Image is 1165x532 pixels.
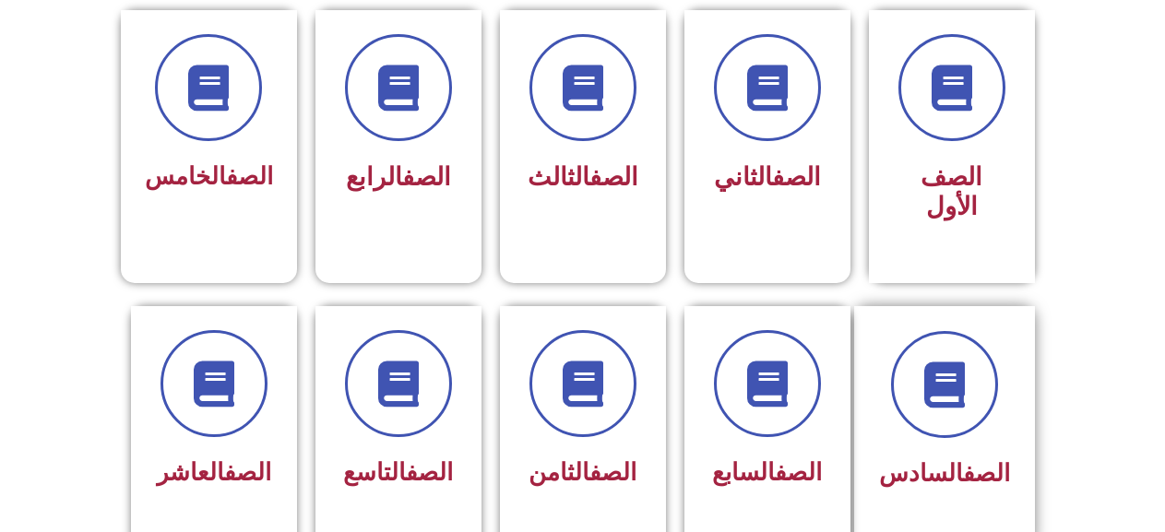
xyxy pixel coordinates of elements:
[921,162,982,221] span: الصف الأول
[963,459,1010,487] a: الصف
[529,458,636,486] span: الثامن
[775,458,822,486] a: الصف
[406,458,453,486] a: الصف
[346,162,451,192] span: الرابع
[528,162,638,192] span: الثالث
[226,162,273,190] a: الصف
[714,162,821,192] span: الثاني
[589,162,638,192] a: الصف
[402,162,451,192] a: الصف
[589,458,636,486] a: الصف
[145,162,273,190] span: الخامس
[712,458,822,486] span: السابع
[879,459,1010,487] span: السادس
[224,458,271,486] a: الصف
[772,162,821,192] a: الصف
[343,458,453,486] span: التاسع
[157,458,271,486] span: العاشر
